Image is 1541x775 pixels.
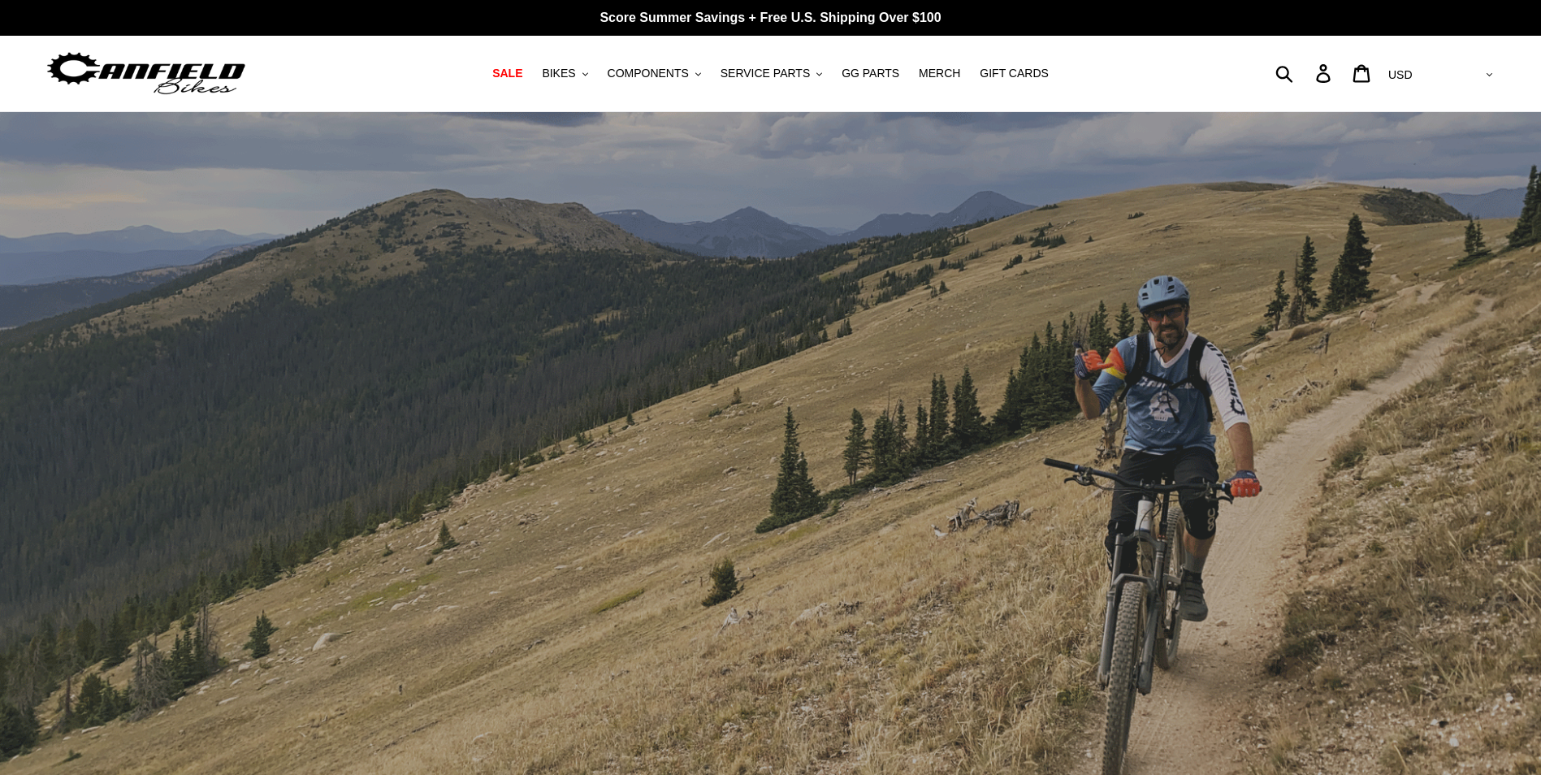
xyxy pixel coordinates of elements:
span: COMPONENTS [608,67,689,80]
button: COMPONENTS [600,63,709,84]
a: SALE [484,63,530,84]
button: BIKES [534,63,595,84]
span: GIFT CARDS [980,67,1049,80]
a: MERCH [911,63,968,84]
img: Canfield Bikes [45,48,248,99]
span: SERVICE PARTS [721,67,810,80]
span: BIKES [542,67,575,80]
input: Search [1284,55,1326,91]
button: SERVICE PARTS [712,63,830,84]
span: SALE [492,67,522,80]
span: MERCH [919,67,960,80]
a: GG PARTS [833,63,907,84]
a: GIFT CARDS [972,63,1057,84]
span: GG PARTS [842,67,899,80]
